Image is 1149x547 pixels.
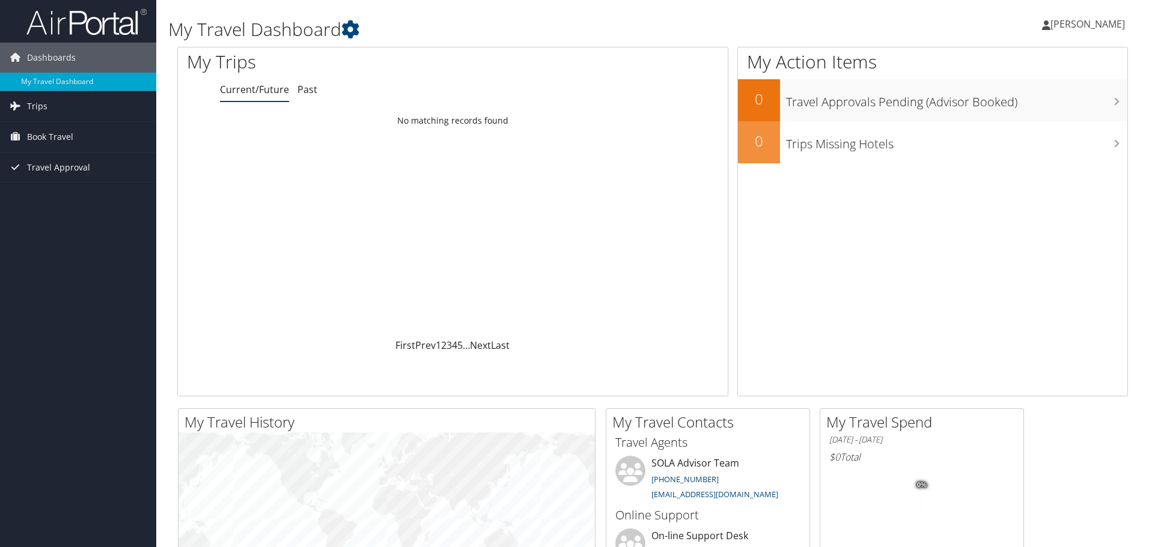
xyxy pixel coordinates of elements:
[297,83,317,96] a: Past
[27,91,47,121] span: Trips
[786,130,1127,153] h3: Trips Missing Hotels
[27,122,73,152] span: Book Travel
[220,83,289,96] a: Current/Future
[184,412,595,432] h2: My Travel History
[446,339,452,352] a: 3
[441,339,446,352] a: 2
[738,79,1127,121] a: 0Travel Approvals Pending (Advisor Booked)
[1042,6,1137,42] a: [PERSON_NAME]
[470,339,491,352] a: Next
[452,339,457,352] a: 4
[651,474,719,485] a: [PHONE_NUMBER]
[27,43,76,73] span: Dashboards
[491,339,510,352] a: Last
[615,434,800,451] h3: Travel Agents
[609,456,806,505] li: SOLA Advisor Team
[786,88,1127,110] h3: Travel Approvals Pending (Advisor Booked)
[395,339,415,352] a: First
[27,153,90,183] span: Travel Approval
[187,49,490,74] h1: My Trips
[829,450,840,464] span: $0
[168,17,814,42] h1: My Travel Dashboard
[917,482,927,489] tspan: 0%
[415,339,436,352] a: Prev
[738,131,780,151] h2: 0
[829,434,1014,446] h6: [DATE] - [DATE]
[738,121,1127,163] a: 0Trips Missing Hotels
[1050,17,1125,31] span: [PERSON_NAME]
[436,339,441,352] a: 1
[612,412,809,432] h2: My Travel Contacts
[615,507,800,524] h3: Online Support
[651,489,778,500] a: [EMAIL_ADDRESS][DOMAIN_NAME]
[738,49,1127,74] h1: My Action Items
[738,89,780,109] h2: 0
[826,412,1023,432] h2: My Travel Spend
[178,110,728,131] td: No matching records found
[26,8,147,36] img: airportal-logo.png
[463,339,470,352] span: …
[457,339,463,352] a: 5
[829,450,1014,464] h6: Total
